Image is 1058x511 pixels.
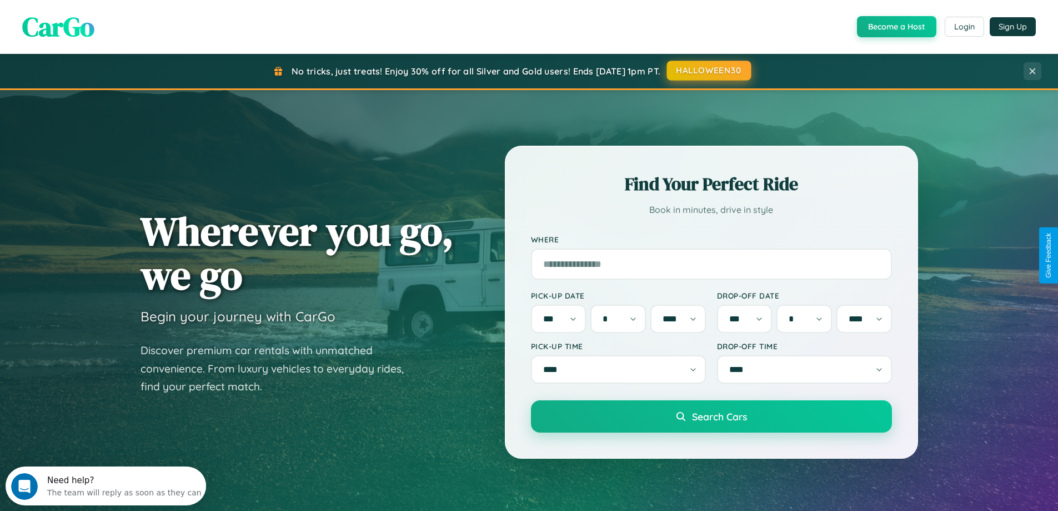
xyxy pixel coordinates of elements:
[531,341,706,351] label: Pick-up Time
[1045,233,1052,278] div: Give Feedback
[531,400,892,433] button: Search Cars
[22,8,94,45] span: CarGo
[667,61,751,81] button: HALLOWEEN30
[531,291,706,300] label: Pick-up Date
[531,235,892,244] label: Where
[945,17,984,37] button: Login
[857,16,936,37] button: Become a Host
[4,4,207,35] div: Open Intercom Messenger
[292,66,660,77] span: No tricks, just treats! Enjoy 30% off for all Silver and Gold users! Ends [DATE] 1pm PT.
[531,172,892,196] h2: Find Your Perfect Ride
[141,308,335,325] h3: Begin your journey with CarGo
[717,341,892,351] label: Drop-off Time
[6,467,206,505] iframe: Intercom live chat discovery launcher
[531,202,892,218] p: Book in minutes, drive in style
[692,410,747,423] span: Search Cars
[42,9,196,18] div: Need help?
[141,341,418,396] p: Discover premium car rentals with unmatched convenience. From luxury vehicles to everyday rides, ...
[990,17,1036,36] button: Sign Up
[11,473,38,500] iframe: Intercom live chat
[717,291,892,300] label: Drop-off Date
[42,18,196,30] div: The team will reply as soon as they can
[141,209,454,297] h1: Wherever you go, we go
